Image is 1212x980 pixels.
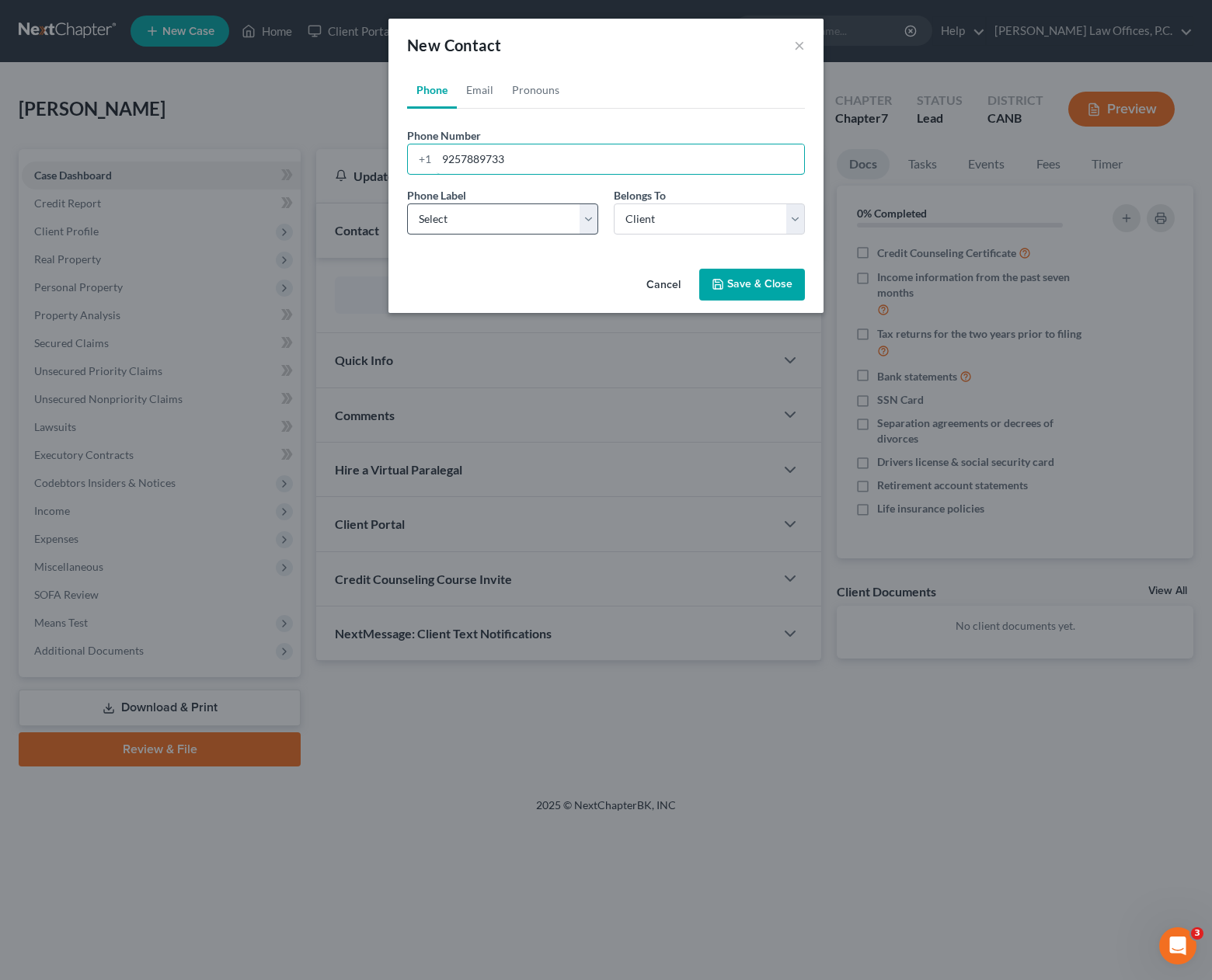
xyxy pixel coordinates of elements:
span: Belongs To [614,189,666,202]
span: Phone Number [407,129,481,142]
button: Save & Close [699,269,805,301]
span: New Contact [407,36,501,54]
button: Cancel [634,270,693,301]
button: × [794,36,805,54]
span: Phone Label [407,189,466,202]
a: Pronouns [503,71,569,109]
a: Phone [407,71,457,109]
iframe: Intercom live chat [1159,927,1196,964]
div: +1 [408,144,437,174]
span: 3 [1191,927,1203,940]
input: ###-###-#### [437,144,804,174]
a: Email [457,71,503,109]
